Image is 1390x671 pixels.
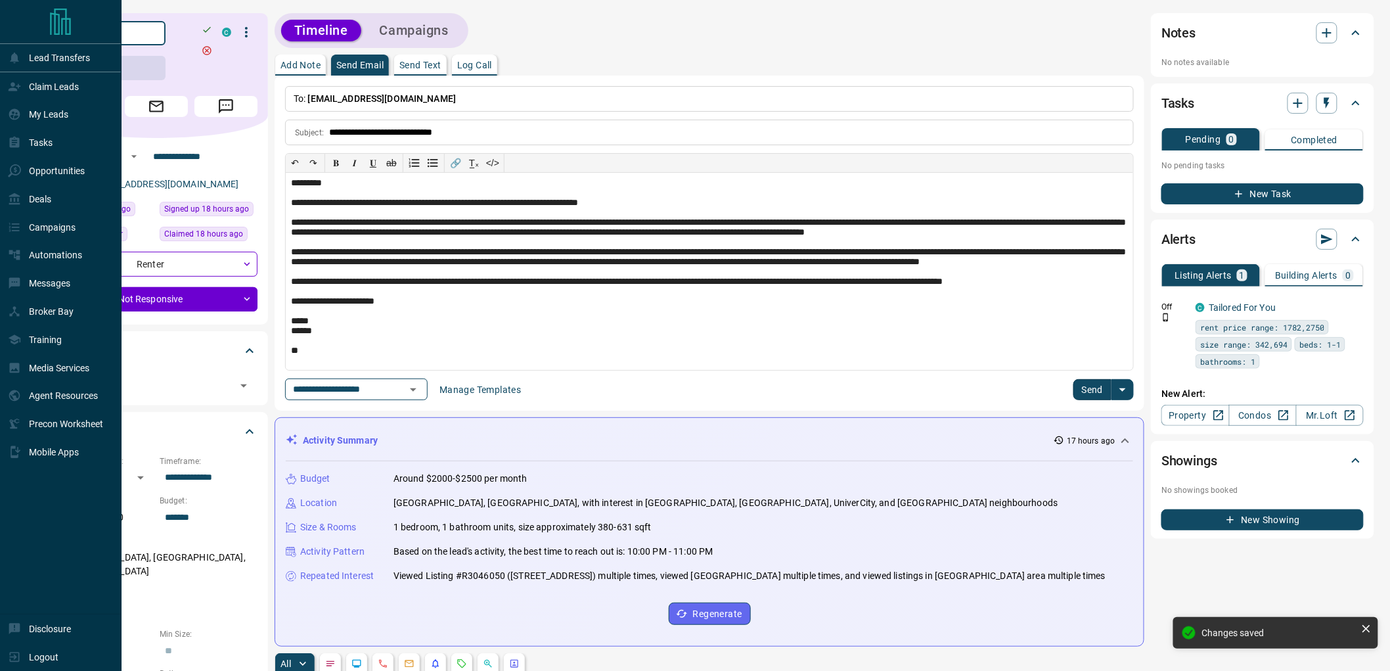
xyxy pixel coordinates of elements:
[346,154,364,172] button: 𝑰
[1196,303,1205,312] div: condos.ca
[1200,321,1324,334] span: rent price range: 1782,2750
[194,96,258,117] span: Message
[509,659,520,669] svg: Agent Actions
[393,472,527,486] p: Around $2000-$2500 per month
[285,86,1134,112] p: To:
[1291,135,1338,145] p: Completed
[160,202,258,220] div: Mon Sep 15 2025
[55,547,258,582] p: [GEOGRAPHIC_DATA], [GEOGRAPHIC_DATA], [GEOGRAPHIC_DATA]
[1161,301,1188,313] p: Off
[432,379,529,400] button: Manage Templates
[669,603,751,625] button: Regenerate
[386,158,397,168] s: ab
[91,179,239,189] a: [EMAIL_ADDRESS][DOMAIN_NAME]
[465,154,483,172] button: T̲ₓ
[1161,223,1364,255] div: Alerts
[336,60,384,70] p: Send Email
[404,659,415,669] svg: Emails
[160,227,258,245] div: Mon Sep 15 2025
[1161,229,1196,250] h2: Alerts
[393,496,1058,510] p: [GEOGRAPHIC_DATA], [GEOGRAPHIC_DATA], with interest in [GEOGRAPHIC_DATA], [GEOGRAPHIC_DATA], Univ...
[295,127,324,139] p: Subject:
[286,154,304,172] button: ↶
[1073,379,1134,400] div: split button
[126,149,142,164] button: Open
[1161,405,1229,426] a: Property
[483,659,493,669] svg: Opportunities
[382,154,401,172] button: ab
[1202,628,1356,638] div: Changes saved
[1161,387,1364,401] p: New Alert:
[1161,183,1364,204] button: New Task
[1161,87,1364,119] div: Tasks
[1161,22,1196,43] h2: Notes
[378,659,388,669] svg: Calls
[393,521,652,534] p: 1 bedroom, 1 bathroom units, size approximately 380-631 sqft
[1175,271,1232,280] p: Listing Alerts
[1200,338,1288,351] span: size range: 342,694
[222,28,231,37] div: condos.ca
[55,335,258,367] div: Tags
[280,60,321,70] p: Add Note
[1161,509,1364,530] button: New Showing
[300,496,337,510] p: Location
[1229,405,1297,426] a: Condos
[364,154,382,172] button: 𝐔
[286,428,1133,453] div: Activity Summary17 hours ago
[327,154,346,172] button: 𝐁
[393,569,1106,583] p: Viewed Listing #R3046050 ([STREET_ADDRESS]) multiple times, viewed [GEOGRAPHIC_DATA] multiple tim...
[1161,445,1364,476] div: Showings
[55,287,258,312] div: Not Responsive
[303,434,378,448] p: Activity Summary
[300,521,357,534] p: Size & Rooms
[1345,271,1351,280] p: 0
[367,20,462,41] button: Campaigns
[1161,93,1194,114] h2: Tasks
[1161,313,1171,322] svg: Push Notification Only
[1161,484,1364,496] p: No showings booked
[483,154,502,172] button: </>
[404,381,422,399] button: Open
[281,20,361,41] button: Timeline
[405,154,424,172] button: Numbered list
[1161,57,1364,68] p: No notes available
[1209,302,1276,313] a: Tailored For You
[351,659,362,669] svg: Lead Browsing Activity
[1240,271,1245,280] p: 1
[393,545,713,559] p: Based on the lead's activity, the best time to reach out is: 10:00 PM - 11:00 PM
[1073,379,1112,400] button: Send
[55,589,258,601] p: Motivation:
[370,158,376,168] span: 𝐔
[300,569,374,583] p: Repeated Interest
[1161,450,1217,471] h2: Showings
[1161,17,1364,49] div: Notes
[308,93,457,104] span: [EMAIL_ADDRESS][DOMAIN_NAME]
[447,154,465,172] button: 🔗
[325,659,336,669] svg: Notes
[160,455,258,467] p: Timeframe:
[160,628,258,640] p: Min Size:
[1275,271,1337,280] p: Building Alerts
[1200,355,1255,368] span: bathrooms: 1
[160,495,258,507] p: Budget:
[125,96,188,117] span: Email
[1067,435,1115,447] p: 17 hours ago
[55,535,258,547] p: Areas Searched:
[1161,156,1364,175] p: No pending tasks
[1299,338,1341,351] span: beds: 1-1
[300,472,330,486] p: Budget
[457,60,492,70] p: Log Call
[300,545,365,559] p: Activity Pattern
[1229,135,1234,144] p: 0
[164,202,249,216] span: Signed up 18 hours ago
[164,227,243,241] span: Claimed 18 hours ago
[235,377,253,395] button: Open
[280,659,291,668] p: All
[430,659,441,669] svg: Listing Alerts
[424,154,442,172] button: Bullet list
[457,659,467,669] svg: Requests
[55,416,258,448] div: Criteria
[1186,135,1221,144] p: Pending
[399,60,441,70] p: Send Text
[1296,405,1364,426] a: Mr.Loft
